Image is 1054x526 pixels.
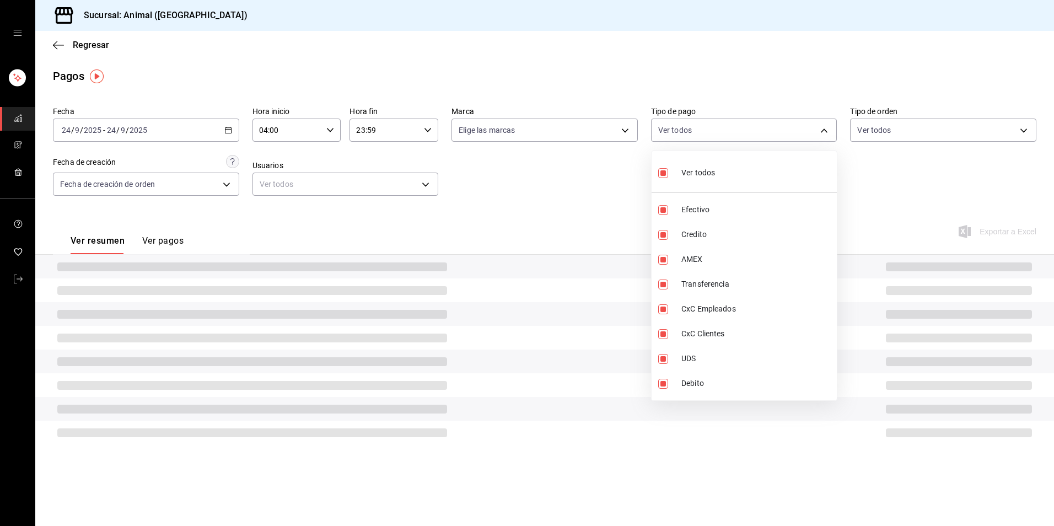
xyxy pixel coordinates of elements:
[681,328,832,340] span: CxC Clientes
[681,254,832,265] span: AMEX
[681,378,832,389] span: Debito
[681,278,832,290] span: Transferencia
[681,353,832,364] span: UDS
[681,229,832,240] span: Credito
[681,167,715,179] span: Ver todos
[681,204,832,216] span: Efectivo
[90,69,104,83] img: Tooltip marker
[681,303,832,315] span: CxC Empleados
